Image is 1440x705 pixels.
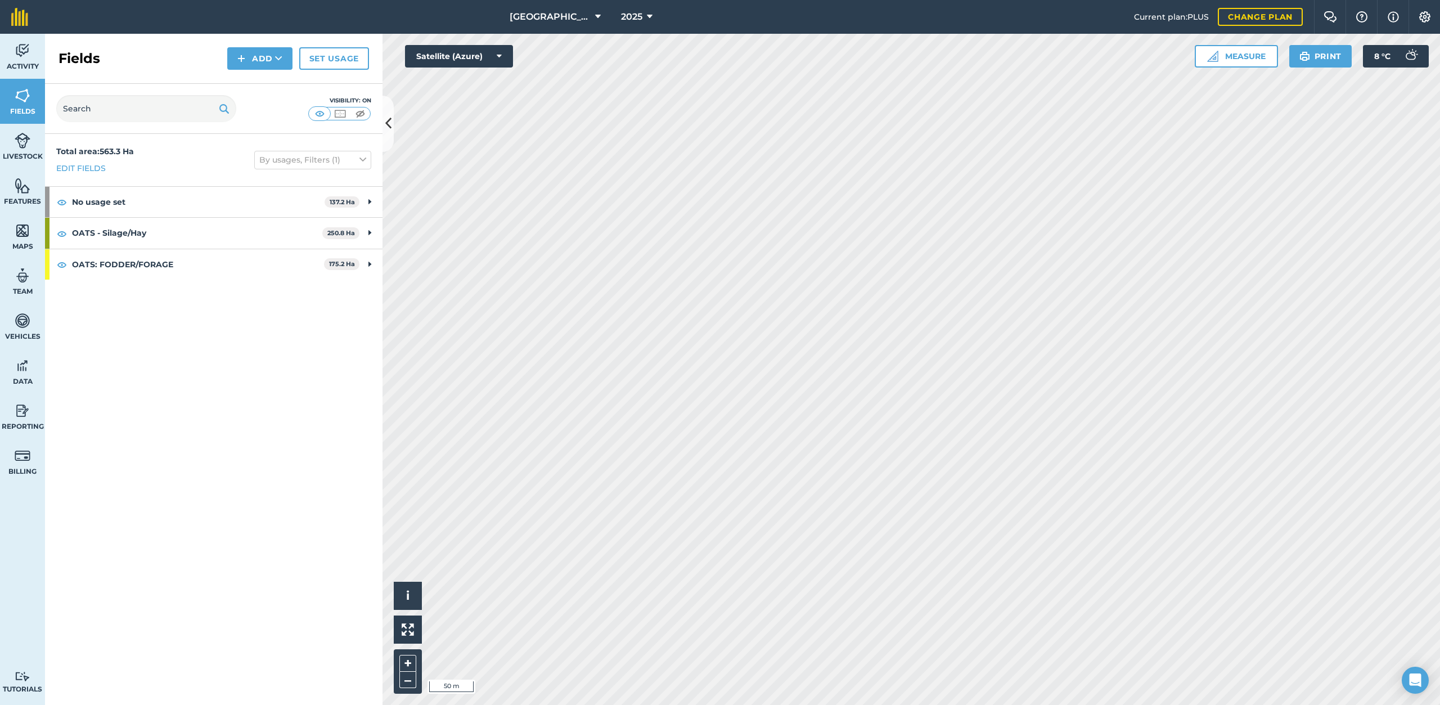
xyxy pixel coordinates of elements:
[15,177,30,194] img: svg+xml;base64,PHN2ZyB4bWxucz0iaHR0cDovL3d3dy53My5vcmcvMjAwMC9zdmciIHdpZHRoPSI1NiIgaGVpZ2h0PSI2MC...
[406,589,409,603] span: i
[15,132,30,149] img: svg+xml;base64,PD94bWwgdmVyc2lvbj0iMS4wIiBlbmNvZGluZz0idXRmLTgiPz4KPCEtLSBHZW5lcmF0b3I6IEFkb2JlIE...
[11,8,28,26] img: fieldmargin Logo
[254,151,371,169] button: By usages, Filters (1)
[1218,8,1303,26] a: Change plan
[15,671,30,682] img: svg+xml;base64,PD94bWwgdmVyc2lvbj0iMS4wIiBlbmNvZGluZz0idXRmLTgiPz4KPCEtLSBHZW5lcmF0b3I6IEFkb2JlIE...
[1289,45,1352,68] button: Print
[1324,11,1337,23] img: Two speech bubbles overlapping with the left bubble in the forefront
[394,582,422,610] button: i
[1402,667,1429,694] div: Open Intercom Messenger
[15,402,30,419] img: svg+xml;base64,PD94bWwgdmVyc2lvbj0iMS4wIiBlbmNvZGluZz0idXRmLTgiPz4KPCEtLSBHZW5lcmF0b3I6IEFkb2JlIE...
[15,87,30,104] img: svg+xml;base64,PHN2ZyB4bWxucz0iaHR0cDovL3d3dy53My5vcmcvMjAwMC9zdmciIHdpZHRoPSI1NiIgaGVpZ2h0PSI2MC...
[219,102,229,115] img: svg+xml;base64,PHN2ZyB4bWxucz0iaHR0cDovL3d3dy53My5vcmcvMjAwMC9zdmciIHdpZHRoPSIxOSIgaGVpZ2h0PSIyNC...
[56,146,134,156] strong: Total area : 563.3 Ha
[57,195,67,209] img: svg+xml;base64,PHN2ZyB4bWxucz0iaHR0cDovL3d3dy53My5vcmcvMjAwMC9zdmciIHdpZHRoPSIxOCIgaGVpZ2h0PSIyNC...
[1388,10,1399,24] img: svg+xml;base64,PHN2ZyB4bWxucz0iaHR0cDovL3d3dy53My5vcmcvMjAwMC9zdmciIHdpZHRoPSIxNyIgaGVpZ2h0PSIxNy...
[56,162,106,174] a: Edit fields
[333,108,347,119] img: svg+xml;base64,PHN2ZyB4bWxucz0iaHR0cDovL3d3dy53My5vcmcvMjAwMC9zdmciIHdpZHRoPSI1MCIgaGVpZ2h0PSI0MC...
[15,267,30,284] img: svg+xml;base64,PD94bWwgdmVyc2lvbj0iMS4wIiBlbmNvZGluZz0idXRmLTgiPz4KPCEtLSBHZW5lcmF0b3I6IEFkb2JlIE...
[1418,11,1432,23] img: A cog icon
[1374,45,1390,68] span: 8 ° C
[72,249,324,280] strong: OATS: FODDER/FORAGE
[1207,51,1218,62] img: Ruler icon
[45,218,382,248] div: OATS - Silage/Hay250.8 Ha
[56,95,236,122] input: Search
[57,227,67,240] img: svg+xml;base64,PHN2ZyB4bWxucz0iaHR0cDovL3d3dy53My5vcmcvMjAwMC9zdmciIHdpZHRoPSIxOCIgaGVpZ2h0PSIyNC...
[330,198,355,206] strong: 137.2 Ha
[353,108,367,119] img: svg+xml;base64,PHN2ZyB4bWxucz0iaHR0cDovL3d3dy53My5vcmcvMjAwMC9zdmciIHdpZHRoPSI1MCIgaGVpZ2h0PSI0MC...
[313,108,327,119] img: svg+xml;base64,PHN2ZyB4bWxucz0iaHR0cDovL3d3dy53My5vcmcvMjAwMC9zdmciIHdpZHRoPSI1MCIgaGVpZ2h0PSI0MC...
[1134,11,1209,23] span: Current plan : PLUS
[15,222,30,239] img: svg+xml;base64,PHN2ZyB4bWxucz0iaHR0cDovL3d3dy53My5vcmcvMjAwMC9zdmciIHdpZHRoPSI1NiIgaGVpZ2h0PSI2MC...
[58,50,100,68] h2: Fields
[402,623,414,636] img: Four arrows, one pointing top left, one top right, one bottom right and the last bottom left
[72,218,322,248] strong: OATS - Silage/Hay
[510,10,591,24] span: [GEOGRAPHIC_DATA]
[1355,11,1369,23] img: A question mark icon
[15,357,30,374] img: svg+xml;base64,PD94bWwgdmVyc2lvbj0iMS4wIiBlbmNvZGluZz0idXRmLTgiPz4KPCEtLSBHZW5lcmF0b3I6IEFkb2JlIE...
[327,229,355,237] strong: 250.8 Ha
[621,10,642,24] span: 2025
[308,96,371,105] div: Visibility: On
[329,260,355,268] strong: 175.2 Ha
[1399,45,1422,68] img: svg+xml;base64,PD94bWwgdmVyc2lvbj0iMS4wIiBlbmNvZGluZz0idXRmLTgiPz4KPCEtLSBHZW5lcmF0b3I6IEFkb2JlIE...
[1363,45,1429,68] button: 8 °C
[1195,45,1278,68] button: Measure
[237,52,245,65] img: svg+xml;base64,PHN2ZyB4bWxucz0iaHR0cDovL3d3dy53My5vcmcvMjAwMC9zdmciIHdpZHRoPSIxNCIgaGVpZ2h0PSIyNC...
[15,447,30,464] img: svg+xml;base64,PD94bWwgdmVyc2lvbj0iMS4wIiBlbmNvZGluZz0idXRmLTgiPz4KPCEtLSBHZW5lcmF0b3I6IEFkb2JlIE...
[45,249,382,280] div: OATS: FODDER/FORAGE175.2 Ha
[399,655,416,672] button: +
[299,47,369,70] a: Set usage
[405,45,513,68] button: Satellite (Azure)
[399,672,416,688] button: –
[227,47,292,70] button: Add
[57,258,67,271] img: svg+xml;base64,PHN2ZyB4bWxucz0iaHR0cDovL3d3dy53My5vcmcvMjAwMC9zdmciIHdpZHRoPSIxOCIgaGVpZ2h0PSIyNC...
[15,42,30,59] img: svg+xml;base64,PD94bWwgdmVyc2lvbj0iMS4wIiBlbmNvZGluZz0idXRmLTgiPz4KPCEtLSBHZW5lcmF0b3I6IEFkb2JlIE...
[72,187,325,217] strong: No usage set
[1299,50,1310,63] img: svg+xml;base64,PHN2ZyB4bWxucz0iaHR0cDovL3d3dy53My5vcmcvMjAwMC9zdmciIHdpZHRoPSIxOSIgaGVpZ2h0PSIyNC...
[45,187,382,217] div: No usage set137.2 Ha
[15,312,30,329] img: svg+xml;base64,PD94bWwgdmVyc2lvbj0iMS4wIiBlbmNvZGluZz0idXRmLTgiPz4KPCEtLSBHZW5lcmF0b3I6IEFkb2JlIE...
